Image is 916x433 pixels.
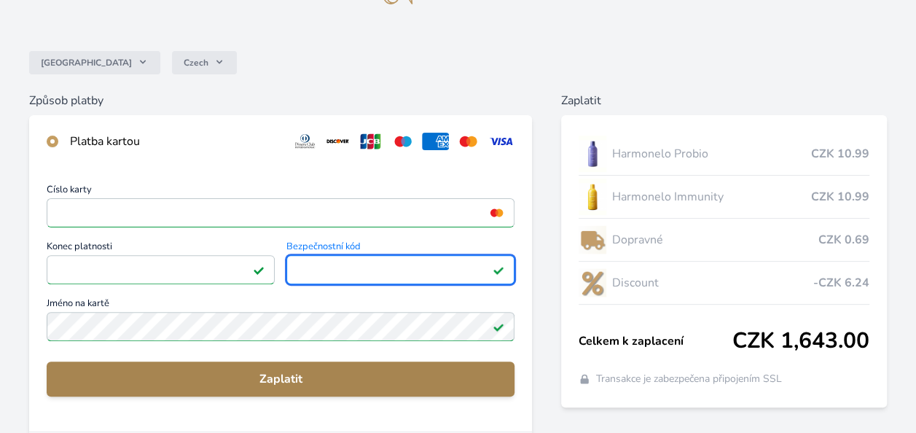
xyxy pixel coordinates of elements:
[53,203,508,223] iframe: Iframe pro číslo karty
[811,145,869,163] span: CZK 10.99
[487,206,506,219] img: mc
[612,188,811,206] span: Harmonelo Immunity
[612,145,811,163] span: Harmonelo Probio
[29,51,160,74] button: [GEOGRAPHIC_DATA]
[41,57,132,69] span: [GEOGRAPHIC_DATA]
[579,179,606,215] img: IMMUNITY_se_stinem_x-lo.jpg
[47,362,514,397] button: Zaplatit
[813,274,869,292] span: -CZK 6.24
[29,92,532,109] h6: Způsob platby
[493,321,504,332] img: Platné pole
[291,133,318,150] img: diners.svg
[70,133,280,150] div: Platba kartou
[293,260,508,280] iframe: Iframe pro bezpečnostní kód
[561,92,887,109] h6: Zaplatit
[579,332,732,350] span: Celkem k zaplacení
[579,136,606,172] img: CLEAN_PROBIO_se_stinem_x-lo.jpg
[253,264,265,276] img: Platné pole
[390,133,417,150] img: maestro.svg
[732,328,869,354] span: CZK 1,643.00
[579,265,606,301] img: discount-lo.png
[357,133,384,150] img: jcb.svg
[58,370,503,388] span: Zaplatit
[47,312,514,341] input: Jméno na kartěPlatné pole
[612,231,818,249] span: Dopravné
[422,133,449,150] img: amex.svg
[47,242,275,255] span: Konec platnosti
[47,185,514,198] span: Číslo karty
[488,133,514,150] img: visa.svg
[53,260,268,280] iframe: Iframe pro datum vypršení platnosti
[493,264,504,276] img: Platné pole
[286,242,514,255] span: Bezpečnostní kód
[324,133,351,150] img: discover.svg
[811,188,869,206] span: CZK 10.99
[47,299,514,312] span: Jméno na kartě
[184,57,208,69] span: Czech
[455,133,482,150] img: mc.svg
[818,231,869,249] span: CZK 0.69
[596,372,782,386] span: Transakce je zabezpečena připojením SSL
[172,51,237,74] button: Czech
[579,222,606,258] img: delivery-lo.png
[612,274,813,292] span: Discount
